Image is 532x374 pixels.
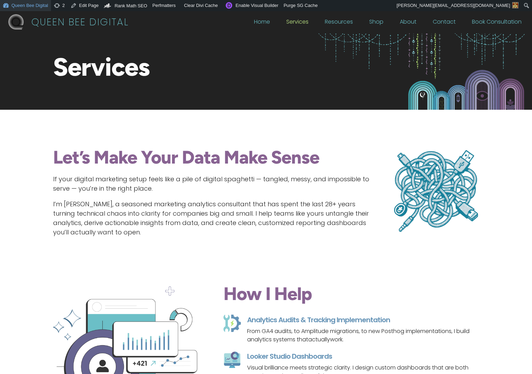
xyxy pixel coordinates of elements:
[369,20,383,27] a: Shop
[223,286,474,308] h2: How I Help
[31,18,129,28] p: QUEEN BEE DIGITAL
[400,20,416,27] a: About
[247,354,332,360] span: Looker Studio Dashboards
[247,327,471,344] p: From GA4 audits, to Amplitude migrations, to new Posthog implementations, I build analytics syste...
[247,317,390,324] span: Analytics Audits & Tracking Implementation
[286,20,309,27] a: Services
[472,20,522,27] a: Book Consultation
[223,315,241,332] img: 50
[53,148,372,173] h2: Let’s Make Your Data Make Sense
[115,3,147,8] span: Rank Math SEO
[308,337,330,343] span: actually
[394,148,479,233] img: Digital Spaghetti
[8,14,24,30] img: QBD Logo
[325,20,353,27] a: Resources
[53,200,372,244] p: I’m [PERSON_NAME], a seasoned marketing analytics consultant that has spent the last 28+ years tu...
[53,55,479,88] h1: Services
[223,351,241,368] img: 092-dashboard
[53,175,372,200] p: If your digital marketing setup feels like a pile of digital spaghetti — tangled, messy, and impo...
[254,20,270,27] a: Home
[433,20,456,27] a: Contact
